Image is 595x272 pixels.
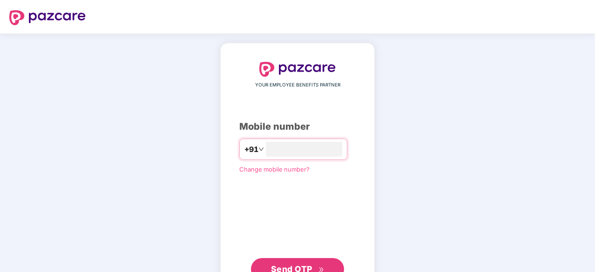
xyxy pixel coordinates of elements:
img: logo [259,62,336,77]
span: down [258,146,264,152]
a: Change mobile number? [239,166,310,173]
span: +91 [244,144,258,155]
img: logo [9,10,86,25]
div: Mobile number [239,119,356,134]
span: YOUR EMPLOYEE BENEFITS PARTNER [255,81,340,89]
